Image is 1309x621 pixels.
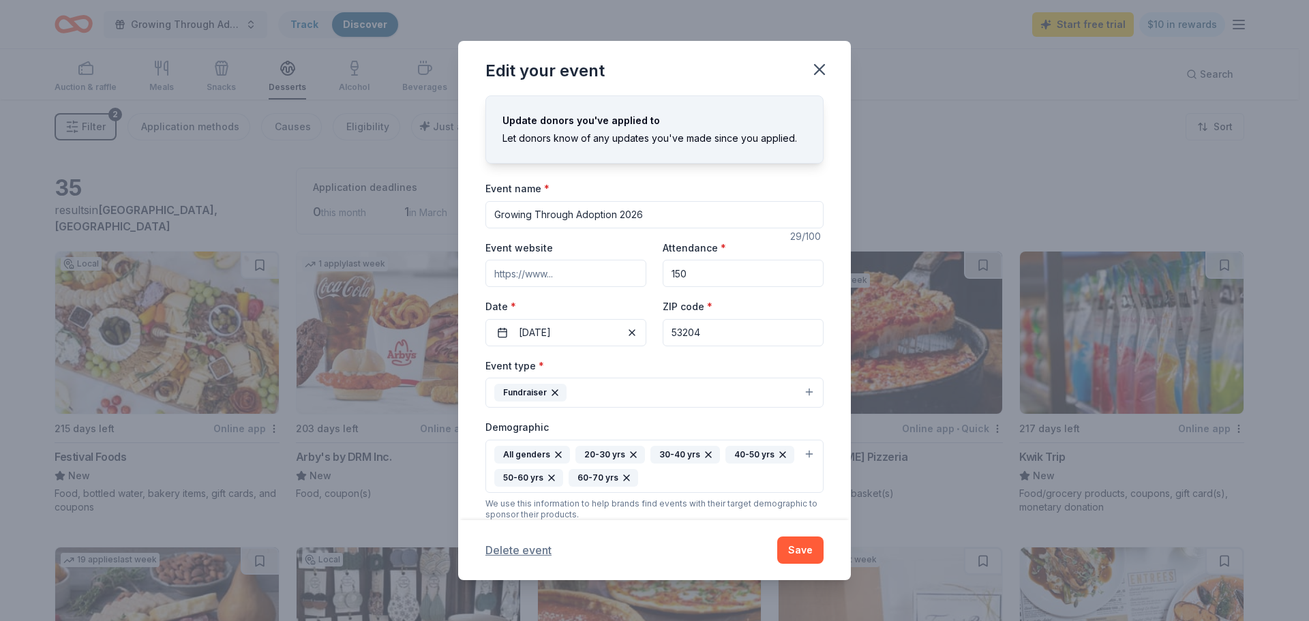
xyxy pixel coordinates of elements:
[494,446,570,464] div: All genders
[777,536,824,564] button: Save
[663,241,726,255] label: Attendance
[485,241,553,255] label: Event website
[485,201,824,228] input: Spring Fundraiser
[485,498,824,520] div: We use this information to help brands find events with their target demographic to sponsor their...
[485,319,646,346] button: [DATE]
[575,446,645,464] div: 20-30 yrs
[485,60,605,82] div: Edit your event
[663,300,712,314] label: ZIP code
[485,300,646,314] label: Date
[663,260,824,287] input: 20
[485,378,824,408] button: Fundraiser
[485,542,552,558] button: Delete event
[502,112,807,129] div: Update donors you've applied to
[494,469,563,487] div: 50-60 yrs
[485,260,646,287] input: https://www...
[663,319,824,346] input: 12345 (U.S. only)
[494,384,567,402] div: Fundraiser
[569,469,638,487] div: 60-70 yrs
[650,446,720,464] div: 30-40 yrs
[502,130,807,147] div: Let donors know of any updates you've made since you applied.
[790,228,824,245] div: 29 /100
[485,182,550,196] label: Event name
[485,359,544,373] label: Event type
[485,421,549,434] label: Demographic
[725,446,794,464] div: 40-50 yrs
[485,440,824,493] button: All genders20-30 yrs30-40 yrs40-50 yrs50-60 yrs60-70 yrs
